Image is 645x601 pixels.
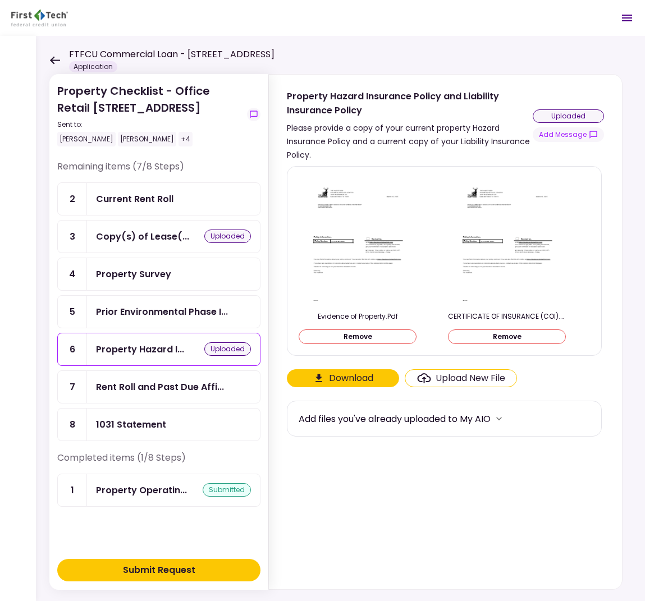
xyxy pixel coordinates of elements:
[96,230,189,244] div: Copy(s) of Lease(s) and Amendment(s)
[448,311,566,322] div: CERTIFICATE OF INSURANCE (COI).Pdf
[57,474,260,507] a: 1Property Operating Statementssubmitted
[58,258,87,290] div: 4
[57,559,260,581] button: Submit Request
[57,220,260,253] a: 3Copy(s) of Lease(s) and Amendment(s)uploaded
[57,370,260,403] a: 7Rent Roll and Past Due Affidavit
[299,412,491,426] div: Add files you've already uploaded to My AIO
[96,267,171,281] div: Property Survey
[96,192,173,206] div: Current Rent Roll
[614,4,641,31] button: Open menu
[299,311,417,322] div: Evidence of Property.Pdf
[69,61,117,72] div: Application
[58,371,87,403] div: 7
[57,160,260,182] div: Remaining items (7/8 Steps)
[58,333,87,365] div: 6
[533,109,604,123] div: uploaded
[57,120,243,130] div: Sent to:
[287,369,399,387] button: Click here to download the document
[179,132,193,146] div: +4
[57,182,260,215] a: 2Current Rent Roll
[203,483,251,497] div: submitted
[96,483,187,497] div: Property Operating Statements
[491,410,507,427] button: more
[405,369,517,387] span: Click here to upload the required document
[448,329,566,344] button: Remove
[58,409,87,441] div: 8
[57,82,243,146] div: Property Checklist - Office Retail [STREET_ADDRESS]
[96,380,224,394] div: Rent Roll and Past Due Affidavit
[204,342,251,356] div: uploaded
[118,132,176,146] div: [PERSON_NAME]
[57,132,116,146] div: [PERSON_NAME]
[58,183,87,215] div: 2
[533,127,604,142] button: show-messages
[57,451,260,474] div: Completed items (1/8 Steps)
[57,295,260,328] a: 5Prior Environmental Phase I and/or Phase II
[96,342,184,356] div: Property Hazard Insurance Policy and Liability Insurance Policy
[69,48,275,61] h1: FTFCU Commercial Loan - [STREET_ADDRESS]
[287,121,533,162] div: Please provide a copy of your current property Hazard Insurance Policy and a current copy of your...
[268,74,623,590] div: Property Hazard Insurance Policy and Liability Insurance PolicyPlease provide a copy of your curr...
[58,474,87,506] div: 1
[287,89,533,117] div: Property Hazard Insurance Policy and Liability Insurance Policy
[436,371,505,385] div: Upload New File
[58,296,87,328] div: 5
[96,418,166,432] div: 1031 Statement
[58,221,87,253] div: 3
[57,258,260,291] a: 4Property Survey
[123,563,195,577] div: Submit Request
[96,305,228,319] div: Prior Environmental Phase I and/or Phase II
[204,230,251,243] div: uploaded
[247,108,260,121] button: show-messages
[57,408,260,441] a: 81031 Statement
[11,10,68,26] img: Partner icon
[299,329,417,344] button: Remove
[57,333,260,366] a: 6Property Hazard Insurance Policy and Liability Insurance Policyuploaded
